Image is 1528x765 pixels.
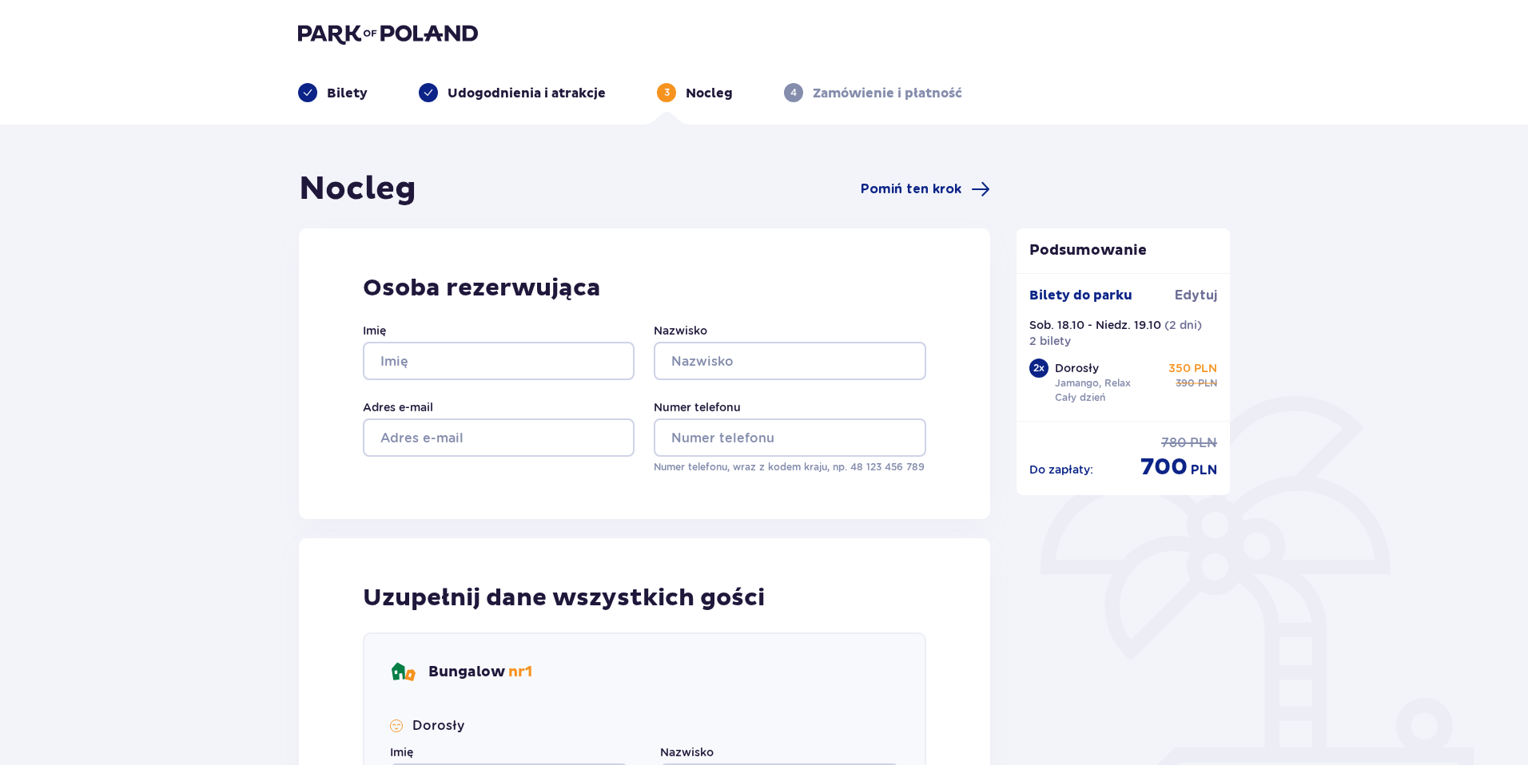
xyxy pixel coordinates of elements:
[363,399,433,415] label: Adres e-mail
[1176,376,1195,390] p: 390
[660,744,714,760] label: Nazwisko
[1029,317,1161,333] p: Sob. 18.10 - Niedz. 19.10
[1140,452,1188,482] p: 700
[654,460,925,474] p: Numer telefonu, wraz z kodem kraju, np. 48 ​123 ​456 ​789
[1055,376,1131,390] p: Jamango, Relax
[390,719,403,732] img: Smile Icon
[390,744,413,760] label: Imię
[327,85,368,102] p: Bilety
[1191,462,1217,479] p: PLN
[1017,241,1231,260] p: Podsumowanie
[363,583,765,613] p: Uzupełnij dane wszystkich gości
[1029,287,1132,304] p: Bilety do parku
[363,323,386,339] label: Imię
[1029,359,1049,378] div: 2 x
[813,85,962,102] p: Zamówienie i płatność
[1161,434,1187,452] p: 780
[1164,317,1202,333] p: ( 2 dni )
[1055,390,1105,405] p: Cały dzień
[664,85,670,100] p: 3
[654,342,925,380] input: Nazwisko
[298,22,478,45] img: Park of Poland logo
[299,169,416,209] h1: Nocleg
[654,418,925,457] input: Numer telefonu
[363,273,926,303] p: Osoba rezerwująca
[1190,434,1217,452] p: PLN
[1175,287,1217,304] a: Edytuj
[861,180,961,198] span: Pomiń ten krok
[654,323,707,339] label: Nazwisko
[686,85,733,102] p: Nocleg
[1029,333,1071,349] p: 2 bilety
[390,660,416,685] img: bungalows Icon
[861,180,990,199] a: Pomiń ten krok
[654,399,741,415] label: Numer telefonu
[1198,376,1217,390] p: PLN
[1168,360,1217,376] p: 350 PLN
[790,85,797,100] p: 4
[363,342,635,380] input: Imię
[412,717,464,735] p: Dorosły
[363,418,635,457] input: Adres e-mail
[1029,462,1093,478] p: Do zapłaty :
[428,663,532,682] p: Bungalow
[508,663,532,681] span: nr 1
[448,85,606,102] p: Udogodnienia i atrakcje
[1055,360,1099,376] p: Dorosły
